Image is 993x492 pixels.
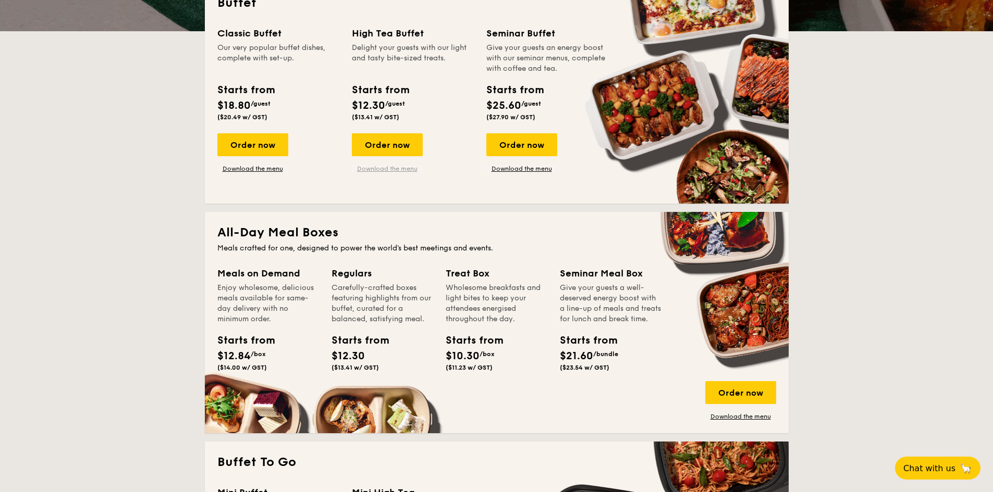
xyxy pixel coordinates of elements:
[560,350,593,362] span: $21.60
[217,26,339,41] div: Classic Buffet
[332,333,378,348] div: Starts from
[332,350,365,362] span: $12.30
[385,100,405,107] span: /guest
[217,43,339,74] div: Our very popular buffet dishes, complete with set-up.
[560,266,661,281] div: Seminar Meal Box
[251,100,271,107] span: /guest
[486,82,543,98] div: Starts from
[217,165,288,173] a: Download the menu
[486,133,557,156] div: Order now
[332,364,379,371] span: ($13.41 w/ GST)
[903,463,955,473] span: Chat with us
[446,333,493,348] div: Starts from
[217,364,267,371] span: ($14.00 w/ GST)
[352,99,385,112] span: $12.30
[560,333,607,348] div: Starts from
[895,457,980,480] button: Chat with us🦙
[217,82,274,98] div: Starts from
[352,26,474,41] div: High Tea Buffet
[521,100,541,107] span: /guest
[560,283,661,324] div: Give your guests a well-deserved energy boost with a line-up of meals and treats for lunch and br...
[593,350,618,358] span: /bundle
[352,165,423,173] a: Download the menu
[705,381,776,404] div: Order now
[332,266,433,281] div: Regulars
[217,266,319,281] div: Meals on Demand
[480,350,495,358] span: /box
[960,462,972,474] span: 🦙
[217,454,776,471] h2: Buffet To Go
[446,283,547,324] div: Wholesome breakfasts and light bites to keep your attendees energised throughout the day.
[486,43,608,74] div: Give your guests an energy boost with our seminar menus, complete with coffee and tea.
[352,133,423,156] div: Order now
[217,133,288,156] div: Order now
[217,350,251,362] span: $12.84
[217,283,319,324] div: Enjoy wholesome, delicious meals available for same-day delivery with no minimum order.
[217,243,776,254] div: Meals crafted for one, designed to power the world's best meetings and events.
[217,333,264,348] div: Starts from
[217,224,776,241] h2: All-Day Meal Boxes
[486,26,608,41] div: Seminar Buffet
[486,99,521,112] span: $25.60
[332,283,433,324] div: Carefully-crafted boxes featuring highlights from our buffet, curated for a balanced, satisfying ...
[352,113,399,121] span: ($13.41 w/ GST)
[446,350,480,362] span: $10.30
[251,350,266,358] span: /box
[217,99,251,112] span: $18.80
[217,113,267,121] span: ($20.49 w/ GST)
[486,165,557,173] a: Download the menu
[446,364,493,371] span: ($11.23 w/ GST)
[705,412,776,421] a: Download the menu
[446,266,547,281] div: Treat Box
[352,43,474,74] div: Delight your guests with our light and tasty bite-sized treats.
[486,113,535,121] span: ($27.90 w/ GST)
[352,82,409,98] div: Starts from
[560,364,609,371] span: ($23.54 w/ GST)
